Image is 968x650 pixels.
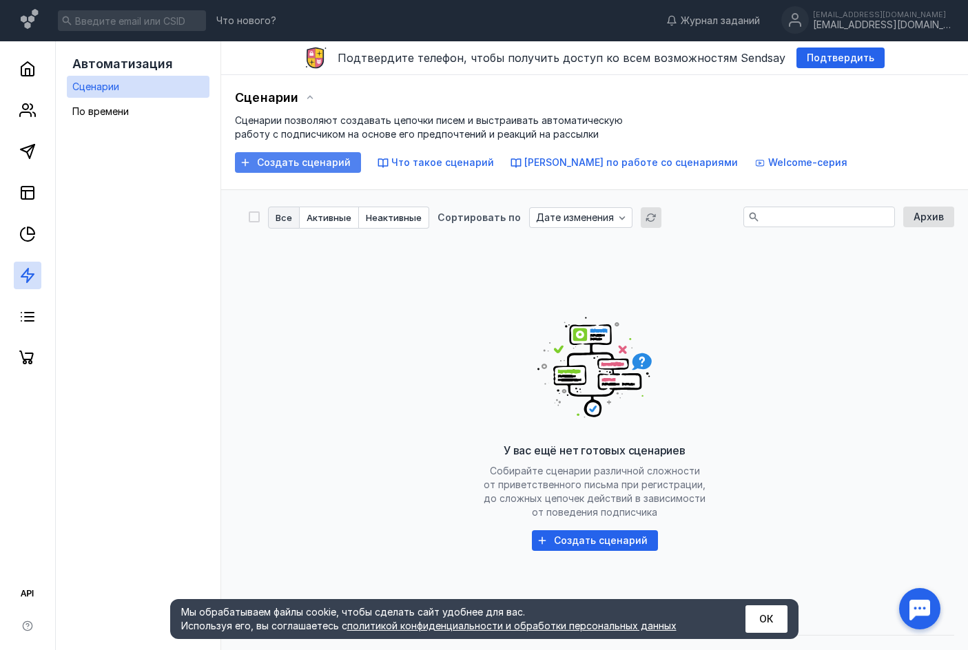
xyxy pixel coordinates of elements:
[532,530,658,551] button: Создать сценарий
[504,443,686,457] span: У вас ещё нет готовых сценариев
[359,207,429,229] button: Неактивные
[67,101,209,123] a: По времени
[72,81,119,92] span: Сценарии
[378,156,494,169] button: Что такое сценарий
[300,207,359,229] button: Активные
[554,535,648,547] span: Создать сценарий
[768,156,847,168] span: Welcome-серия
[807,52,874,64] span: Подтвердить
[366,213,422,222] span: Неактивные
[67,76,209,98] a: Сценарии
[58,10,206,31] input: Введите email или CSID
[347,620,677,631] a: политикой конфиденциальности и обработки персональных данных
[391,156,494,168] span: Что такое сценарий
[745,605,787,633] button: ОК
[484,465,706,518] span: Собирайте сценарии различной сложности от приветственного письма при регистрации, до сложных цепо...
[338,51,785,65] span: Подтвердите телефон, чтобы получить доступ ко всем возможностям Sendsay
[216,16,276,25] span: Что нового?
[529,207,632,228] button: Дате изменения
[524,156,738,168] span: [PERSON_NAME] по работе со сценариями
[235,152,361,173] button: Создать сценарий
[209,16,283,25] a: Что нового?
[536,212,614,224] span: Дате изменения
[813,19,951,31] div: [EMAIL_ADDRESS][DOMAIN_NAME]
[659,14,767,28] a: Журнал заданий
[268,207,300,229] button: Все
[813,10,951,19] div: [EMAIL_ADDRESS][DOMAIN_NAME]
[681,14,760,28] span: Журнал заданий
[307,213,351,222] span: Активные
[437,213,521,222] div: Сортировать по
[235,114,623,140] span: Сценарии позволяют создавать цепочки писем и выстраивать автоматическую работу с подписчиком на о...
[276,213,292,222] span: Все
[914,211,944,223] span: Архив
[235,90,299,105] span: Сценарии
[754,156,847,169] button: Welcome-серия
[903,207,954,227] a: Архив
[257,157,351,169] span: Создать сценарий
[181,605,712,633] div: Мы обрабатываем файлы cookie, чтобы сделать сайт удобнее для вас. Используя его, вы соглашаетесь c
[72,105,129,117] span: По времени
[72,56,173,71] span: Автоматизация
[511,156,738,169] button: [PERSON_NAME] по работе со сценариями
[796,48,885,68] button: Подтвердить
